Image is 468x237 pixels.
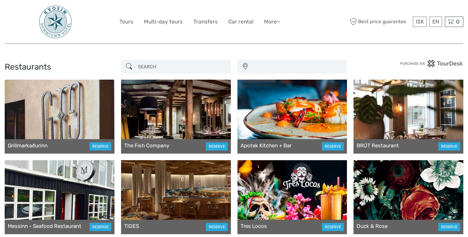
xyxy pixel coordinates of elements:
a: Multi-day tours [144,17,183,26]
a: RESERVE [206,223,228,231]
a: TIDES [124,223,139,229]
a: Duck & Rose [357,223,388,229]
a: Car rental [228,17,253,26]
img: PurchaseViaTourDesk.png [400,60,463,67]
a: RESERVE [89,142,111,150]
a: RESERVE [322,223,344,231]
span: ISK [416,18,424,25]
a: BRÚT Restaurant [357,142,399,149]
a: RESERVE [206,142,228,150]
a: The Fish Company [124,142,169,149]
a: RESERVE [89,223,111,231]
div: EN [430,17,442,27]
a: Transfers [193,17,218,26]
input: SEARCH [135,61,228,72]
a: Tres Locos [241,223,267,229]
h2: Restaurants [5,62,114,72]
a: Apotek Kitchen + Bar [241,142,292,149]
a: RESERVE [322,142,344,150]
a: Tours [120,17,133,26]
a: RESERVE [438,223,460,231]
span: 0 [455,18,460,25]
img: 48-093e29fa-b2a2-476f-8fe8-72743a87ce49_logo_big.jpg [38,5,72,39]
span: Best price guarantee [349,17,412,27]
a: RESERVE [438,142,460,150]
a: Grillmarkaðurinn [8,142,48,149]
a: Messinn - Seafood Restaurant [8,223,81,229]
a: More [264,17,280,26]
